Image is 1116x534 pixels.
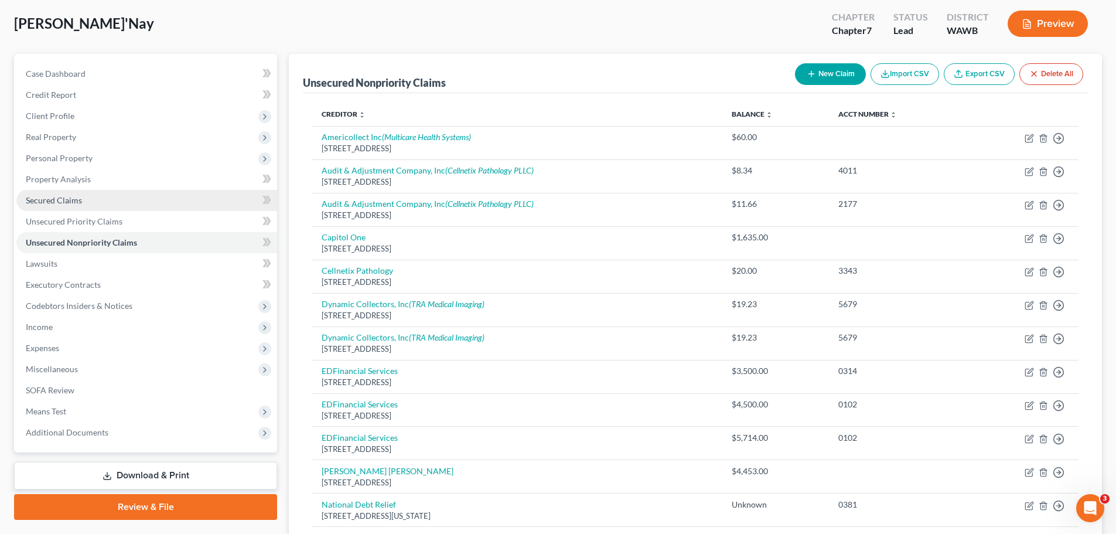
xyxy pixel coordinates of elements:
[1019,63,1083,85] button: Delete All
[838,198,957,210] div: 2177
[26,385,74,395] span: SOFA Review
[26,69,86,79] span: Case Dashboard
[26,364,78,374] span: Miscellaneous
[26,301,132,311] span: Codebtors Insiders & Notices
[732,499,819,511] div: Unknown
[322,266,393,275] a: Cellnetix Pathology
[16,190,277,211] a: Secured Claims
[322,299,484,309] a: Dynamic Collectors, Inc(TRA Medical Imaging)
[16,84,277,106] a: Credit Report
[732,198,819,210] div: $11.66
[16,380,277,401] a: SOFA Review
[322,310,713,321] div: [STREET_ADDRESS]
[322,332,484,342] a: Dynamic Collectors, Inc(TRA Medical Imaging)
[16,63,277,84] a: Case Dashboard
[838,499,957,511] div: 0381
[26,322,53,332] span: Income
[732,298,819,310] div: $19.23
[1076,494,1104,522] iframe: Intercom live chat
[409,332,484,342] i: (TRA Medical Imaging)
[409,299,484,309] i: (TRA Medical Imaging)
[322,466,453,476] a: [PERSON_NAME] [PERSON_NAME]
[322,377,713,388] div: [STREET_ADDRESS]
[14,15,154,32] span: [PERSON_NAME]'Nay
[893,11,928,24] div: Status
[838,298,957,310] div: 5679
[838,332,957,343] div: 5679
[322,165,534,175] a: Audit & Adjustment Company, Inc(Cellnetix Pathology PLLC)
[26,406,66,416] span: Means Test
[26,237,137,247] span: Unsecured Nonpriority Claims
[322,499,396,509] a: National Debt Relief
[26,195,82,205] span: Secured Claims
[303,76,446,90] div: Unsecured Nonpriority Claims
[322,176,713,188] div: [STREET_ADDRESS]
[26,427,108,437] span: Additional Documents
[795,63,866,85] button: New Claim
[26,153,93,163] span: Personal Property
[14,494,277,520] a: Review & File
[732,365,819,377] div: $3,500.00
[322,132,471,142] a: Americollect Inc(Multicare Health Systems)
[838,365,957,377] div: 0314
[732,232,819,243] div: $1,635.00
[1100,494,1110,504] span: 3
[732,110,773,118] a: Balance unfold_more
[26,280,101,290] span: Executory Contracts
[832,24,875,38] div: Chapter
[838,110,897,118] a: Acct Number unfold_more
[359,111,366,118] i: unfold_more
[16,253,277,274] a: Lawsuits
[322,277,713,288] div: [STREET_ADDRESS]
[866,25,872,36] span: 7
[26,343,59,353] span: Expenses
[16,211,277,232] a: Unsecured Priority Claims
[732,465,819,477] div: $4,453.00
[322,399,398,409] a: EDFinancial Services
[890,111,897,118] i: unfold_more
[944,63,1015,85] a: Export CSV
[322,410,713,421] div: [STREET_ADDRESS]
[14,462,277,489] a: Download & Print
[16,232,277,253] a: Unsecured Nonpriority Claims
[26,259,57,268] span: Lawsuits
[26,132,76,142] span: Real Property
[26,90,76,100] span: Credit Report
[26,174,91,184] span: Property Analysis
[732,265,819,277] div: $20.00
[322,444,713,455] div: [STREET_ADDRESS]
[382,132,471,142] i: (Multicare Health Systems)
[893,24,928,38] div: Lead
[322,110,366,118] a: Creditor unfold_more
[832,11,875,24] div: Chapter
[838,265,957,277] div: 3343
[322,243,713,254] div: [STREET_ADDRESS]
[322,343,713,355] div: [STREET_ADDRESS]
[322,143,713,154] div: [STREET_ADDRESS]
[732,131,819,143] div: $60.00
[445,199,534,209] i: (Cellnetix Pathology PLLC)
[732,332,819,343] div: $19.23
[322,433,398,443] a: EDFinancial Services
[322,232,366,242] a: Capitol One
[322,477,713,488] div: [STREET_ADDRESS]
[947,24,989,38] div: WAWB
[732,165,819,176] div: $8.34
[322,199,534,209] a: Audit & Adjustment Company, Inc(Cellnetix Pathology PLLC)
[445,165,534,175] i: (Cellnetix Pathology PLLC)
[16,169,277,190] a: Property Analysis
[732,399,819,410] div: $4,500.00
[871,63,939,85] button: Import CSV
[26,216,122,226] span: Unsecured Priority Claims
[322,210,713,221] div: [STREET_ADDRESS]
[838,399,957,410] div: 0102
[766,111,773,118] i: unfold_more
[838,165,957,176] div: 4011
[838,432,957,444] div: 0102
[16,274,277,295] a: Executory Contracts
[1008,11,1088,37] button: Preview
[732,432,819,444] div: $5,714.00
[947,11,989,24] div: District
[322,511,713,522] div: [STREET_ADDRESS][US_STATE]
[26,111,74,121] span: Client Profile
